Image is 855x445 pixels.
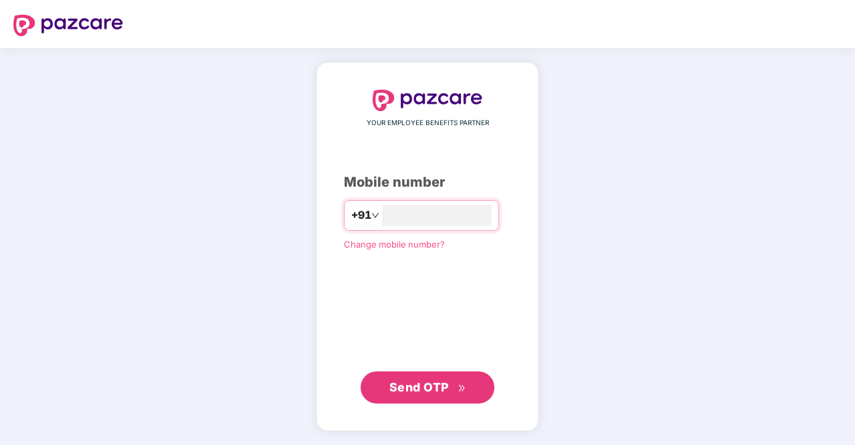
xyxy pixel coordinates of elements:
[344,172,511,193] div: Mobile number
[389,380,449,394] span: Send OTP
[367,118,489,128] span: YOUR EMPLOYEE BENEFITS PARTNER
[371,211,379,219] span: down
[351,207,371,224] span: +91
[458,384,466,393] span: double-right
[13,15,123,36] img: logo
[344,239,445,250] a: Change mobile number?
[361,371,494,404] button: Send OTPdouble-right
[373,90,482,111] img: logo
